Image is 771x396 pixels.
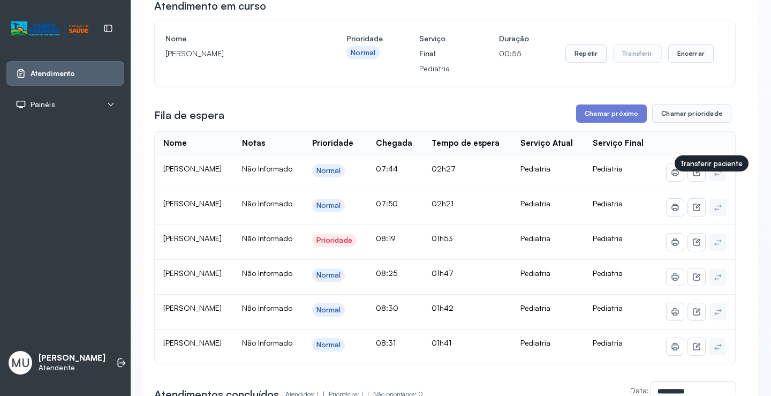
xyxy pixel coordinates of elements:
button: Repetir [565,44,607,63]
div: Normal [316,305,341,315]
div: Pediatria [520,199,576,208]
a: Atendimento [16,68,115,79]
span: [PERSON_NAME] [163,338,222,347]
label: Data: [630,386,649,395]
div: Nome [163,138,187,148]
span: Não Informado [242,268,292,278]
span: Não Informado [242,164,292,173]
h4: Duração [499,31,529,46]
span: 01h42 [432,303,453,312]
span: Pediatria [593,303,623,312]
span: Não Informado [242,234,292,243]
span: Pediatria [593,164,623,173]
div: Pediatria [520,303,576,313]
span: [PERSON_NAME] [163,234,222,243]
div: Normal [316,340,341,349]
div: Notas [242,138,265,148]
div: Chegada [376,138,412,148]
p: Atendente [39,363,105,372]
span: [PERSON_NAME] [163,199,222,208]
div: Normal [316,201,341,210]
button: Chamar próximo [576,104,647,123]
span: 08:30 [376,303,398,312]
span: 01h47 [432,268,453,278]
div: Normal [351,48,375,57]
h4: Serviço Final [419,31,463,61]
span: 02h21 [432,199,453,208]
div: Normal [316,271,341,280]
p: Pediatria [419,61,463,76]
span: Não Informado [242,303,292,312]
span: 08:25 [376,268,397,278]
span: [PERSON_NAME] [163,164,222,173]
span: 08:31 [376,338,396,347]
img: Logotipo do estabelecimento [11,20,88,38]
span: 01h41 [432,338,451,347]
div: Normal [316,166,341,175]
span: 02h27 [432,164,456,173]
p: [PERSON_NAME] [39,353,105,363]
span: Não Informado [242,199,292,208]
button: Encerrar [668,44,714,63]
span: Pediatria [593,199,623,208]
span: Painéis [31,100,55,109]
h3: Fila de espera [154,108,224,123]
span: Pediatria [593,268,623,278]
span: Pediatria [593,338,623,347]
div: Tempo de espera [432,138,500,148]
h4: Prioridade [346,31,383,46]
span: Atendimento [31,69,75,78]
span: Não Informado [242,338,292,347]
div: Pediatria [520,234,576,243]
span: Pediatria [593,234,623,243]
span: 07:44 [376,164,398,173]
div: Serviço Final [593,138,644,148]
span: [PERSON_NAME] [163,268,222,278]
div: Pediatria [520,268,576,278]
div: Serviço Atual [520,138,573,148]
span: [PERSON_NAME] [163,303,222,312]
div: Prioridade [312,138,353,148]
span: 07:50 [376,199,398,208]
div: Pediatria [520,338,576,348]
p: [PERSON_NAME] [165,46,310,61]
p: 00:55 [499,46,529,61]
span: 08:19 [376,234,396,243]
button: Transferir [613,44,662,63]
span: 01h53 [432,234,453,243]
div: Prioridade [316,236,352,245]
button: Chamar prioridade [652,104,731,123]
div: Pediatria [520,164,576,174]
h4: Nome [165,31,310,46]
